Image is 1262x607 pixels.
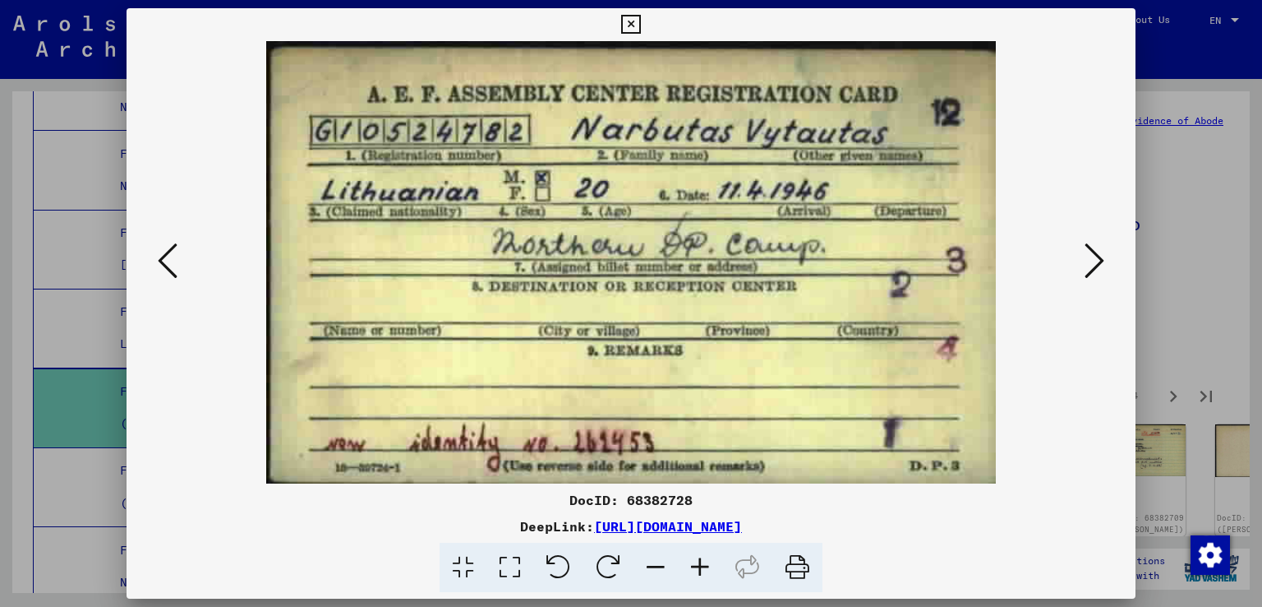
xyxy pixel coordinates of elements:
a: [URL][DOMAIN_NAME] [594,518,742,535]
div: DocID: 68382728 [127,490,1136,510]
div: Change consent [1190,535,1229,574]
div: DeepLink: [127,517,1136,536]
img: Change consent [1191,535,1230,575]
img: 001.jpg [182,41,1080,484]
